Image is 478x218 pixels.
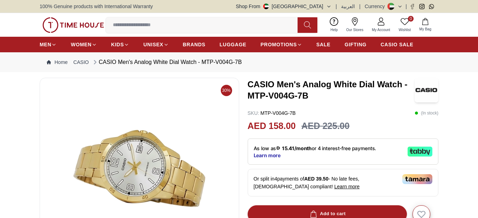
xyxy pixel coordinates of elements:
[40,41,51,48] span: MEN
[248,169,439,196] div: Or split in 4 payments of - No late fees, [DEMOGRAPHIC_DATA] compliant!
[345,38,367,51] a: GIFTING
[345,41,367,48] span: GIFTING
[263,4,269,9] img: United Arab Emirates
[429,4,434,9] a: Whatsapp
[92,58,242,66] div: CASIO Men's Analog White Dial Watch - MTP-V004G-7B
[336,3,337,10] span: |
[342,16,368,34] a: Our Stores
[309,210,346,218] div: Add to cart
[220,38,247,51] a: LUGGAGE
[260,38,302,51] a: PROMOTIONS
[221,85,232,96] span: 30%
[301,119,350,133] h3: AED 225.00
[334,184,360,189] span: Learn more
[410,4,415,9] a: Facebook
[47,59,68,66] a: Home
[42,17,104,33] img: ...
[359,3,361,10] span: |
[248,110,296,117] p: MTP-V004G-7B
[111,41,124,48] span: KIDS
[73,59,89,66] a: CASIO
[236,3,332,10] button: Shop From[GEOGRAPHIC_DATA]
[40,38,57,51] a: MEN
[381,41,414,48] span: CASIO SALE
[111,38,129,51] a: KIDS
[415,110,438,117] p: ( In stock )
[416,26,434,32] span: My Bag
[419,4,425,9] a: Instagram
[316,38,330,51] a: SALE
[365,3,388,10] div: Currency
[344,27,366,33] span: Our Stores
[402,174,432,184] img: Tamara
[183,41,206,48] span: BRANDS
[143,38,168,51] a: UNISEX
[328,27,341,33] span: Help
[304,176,328,182] span: AED 39.50
[395,16,415,34] a: 0Wishlist
[183,38,206,51] a: BRANDS
[369,27,393,33] span: My Account
[40,52,438,72] nav: Breadcrumb
[220,41,247,48] span: LUGGAGE
[143,41,163,48] span: UNISEX
[248,119,296,133] h2: AED 158.00
[415,17,436,33] button: My Bag
[248,110,259,116] span: SKU :
[396,27,414,33] span: Wishlist
[71,38,97,51] a: WOMEN
[40,3,153,10] span: 100% Genuine products with International Warranty
[248,79,415,101] h3: CASIO Men's Analog White Dial Watch - MTP-V004G-7B
[260,41,297,48] span: PROMOTIONS
[341,3,355,10] button: العربية
[405,3,407,10] span: |
[408,16,414,22] span: 0
[71,41,92,48] span: WOMEN
[381,38,414,51] a: CASIO SALE
[326,16,342,34] a: Help
[415,78,438,102] img: CASIO Men's Analog White Dial Watch - MTP-V004G-7B
[316,41,330,48] span: SALE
